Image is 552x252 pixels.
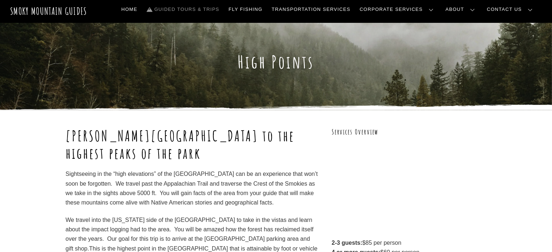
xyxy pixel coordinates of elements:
a: Contact Us [484,2,538,17]
strong: 2-3 guests: [332,240,362,246]
h3: Services Overview [332,127,487,137]
h1: High Points [66,51,487,73]
a: Guided Tours & Trips [144,2,222,17]
a: Fly Fishing [226,2,265,17]
a: Smoky Mountain Guides [10,5,87,17]
a: Corporate Services [357,2,439,17]
a: Home [118,2,140,17]
p: Sightseeing in the “high elevations” of the [GEOGRAPHIC_DATA] can be an experience that won’t soo... [66,169,318,208]
a: Transportation Services [269,2,353,17]
a: About [443,2,481,17]
strong: [PERSON_NAME][GEOGRAPHIC_DATA] to the highest peaks of the park [66,127,295,162]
